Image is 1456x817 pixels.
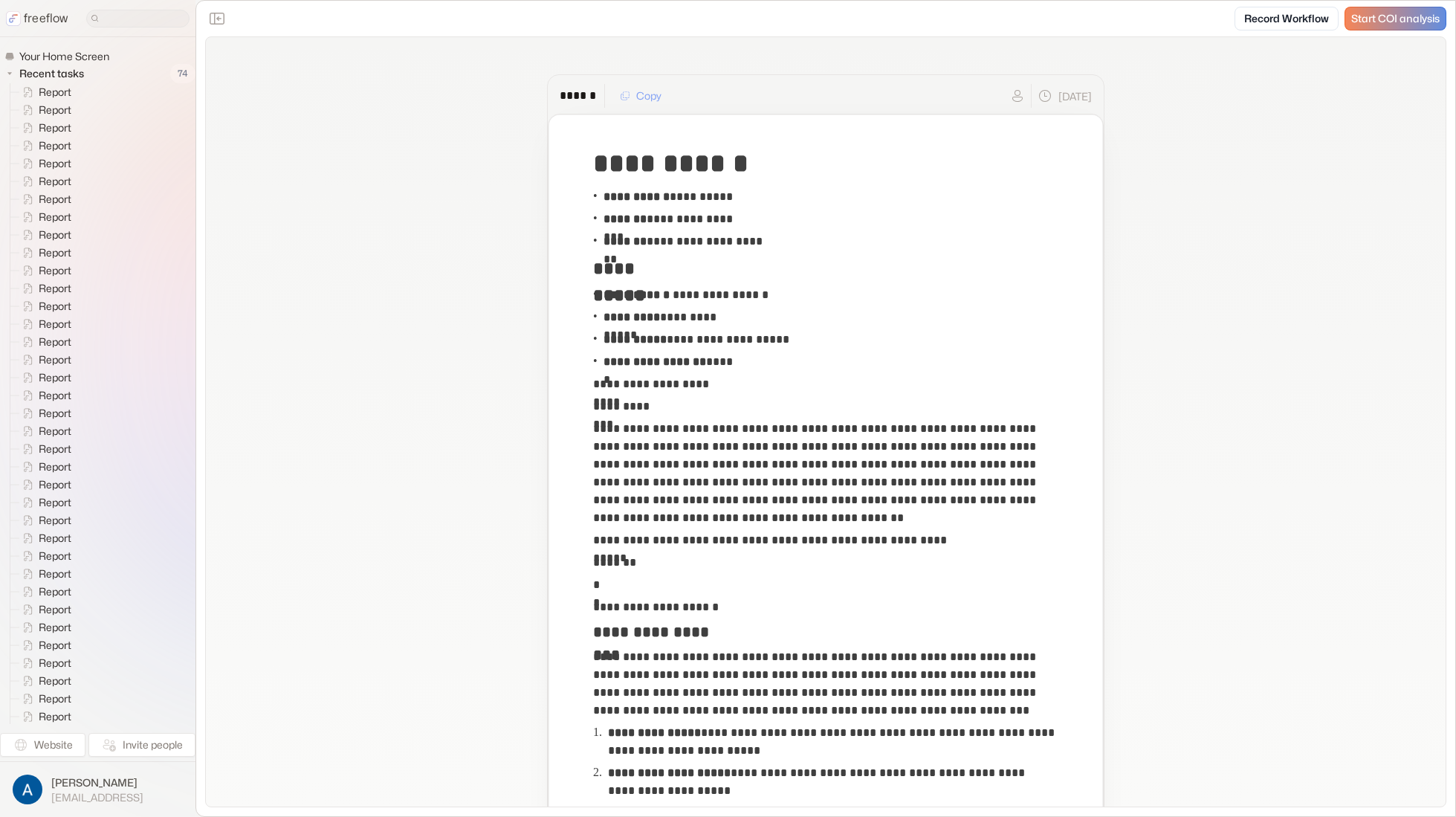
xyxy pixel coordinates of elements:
span: Your Home Screen [16,49,114,64]
span: Report [36,120,76,135]
span: Report [36,513,76,528]
span: Report [36,85,76,100]
span: Report [36,442,76,456]
span: Report [36,388,76,403]
a: Report [10,476,77,494]
a: Start COI analysis [1345,7,1446,30]
button: Close the sidebar [205,7,229,30]
a: Report [10,172,77,190]
span: Report [36,602,76,617]
span: Report [36,281,76,296]
span: Report [36,156,76,171]
span: Report [36,424,76,439]
span: Report [36,620,76,635]
span: Report [36,138,76,153]
span: [PERSON_NAME] [51,775,143,790]
span: Report [36,335,76,349]
span: Recent tasks [16,66,88,81]
p: [DATE] [1058,88,1092,104]
span: Report [36,709,76,724]
a: Report [10,654,77,672]
span: Report [36,531,76,546]
a: Report [10,155,77,172]
a: Report [10,280,77,297]
a: Report [10,208,77,226]
span: Report [36,352,76,367]
span: Report [36,406,76,421]
a: Report [10,672,77,690]
button: Copy [611,84,670,108]
a: Your Home Screen [4,49,115,64]
span: Report [36,549,76,563]
span: Report [36,227,76,242]
a: Report [10,529,77,547]
a: Report [10,315,77,333]
a: Report [10,636,77,654]
span: Report [36,317,76,332]
a: Report [10,708,77,726]
a: Record Workflow [1235,7,1339,30]
button: Recent tasks [4,65,90,83]
a: Report [10,404,77,422]
span: Report [36,584,76,599]
p: freeflow [24,10,68,28]
span: Report [36,174,76,189]
span: Start COI analysis [1351,13,1440,25]
a: Report [10,226,77,244]
a: Report [10,494,77,511]
a: Report [10,119,77,137]
a: Report [10,511,77,529]
span: Report [36,656,76,671]
span: Report [36,459,76,474]
a: freeflow [6,10,68,28]
span: 74 [170,64,195,83]
a: Report [10,565,77,583]
span: Report [36,566,76,581]
a: Report [10,547,77,565]
a: Report [10,83,77,101]
a: Report [10,422,77,440]
a: Report [10,262,77,280]
span: Report [36,691,76,706]
a: Report [10,458,77,476]
span: Report [36,370,76,385]
img: profile [13,775,42,804]
a: Report [10,690,77,708]
a: Report [10,244,77,262]
span: Report [36,299,76,314]
a: Report [10,440,77,458]
a: Report [10,351,77,369]
span: Report [36,263,76,278]
span: Report [36,210,76,225]
span: Report [36,245,76,260]
a: Report [10,369,77,387]
span: Report [36,192,76,207]
a: Report [10,601,77,619]
span: Report [36,495,76,510]
span: Report [36,477,76,492]
a: Report [10,190,77,208]
a: Report [10,297,77,315]
a: Report [10,137,77,155]
a: Report [10,387,77,404]
span: Report [36,103,76,117]
a: Report [10,619,77,636]
a: Report [10,101,77,119]
span: [EMAIL_ADDRESS] [51,791,143,804]
button: [PERSON_NAME][EMAIL_ADDRESS] [9,771,187,808]
span: Report [36,674,76,688]
span: Report [36,638,76,653]
button: Invite people [88,733,195,757]
a: Report [10,333,77,351]
a: Report [10,583,77,601]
